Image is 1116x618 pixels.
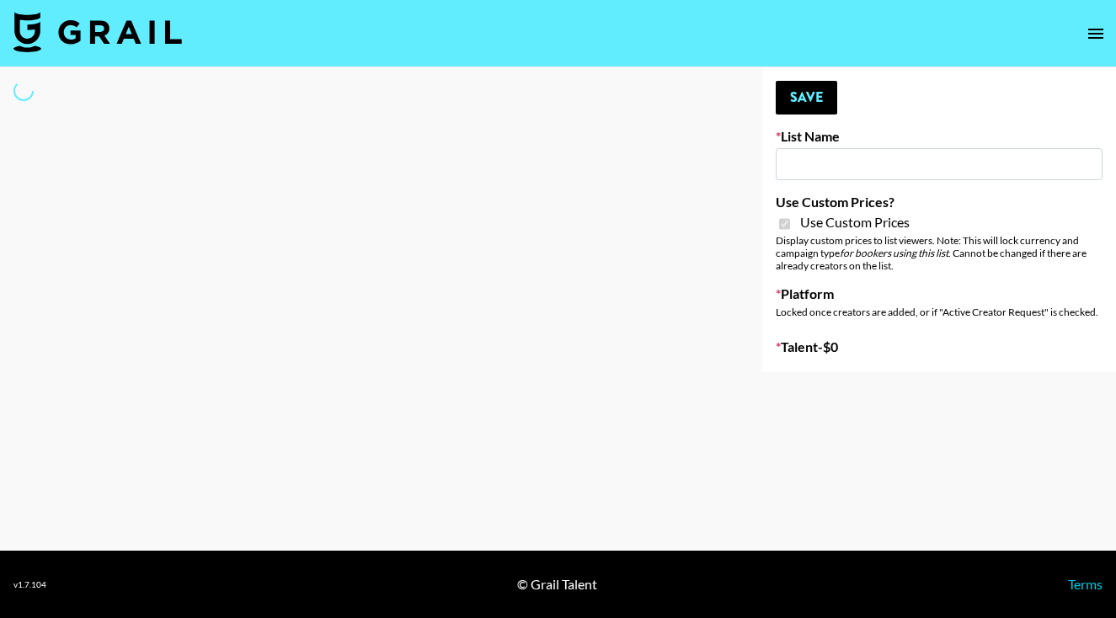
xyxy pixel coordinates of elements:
label: Use Custom Prices? [776,194,1103,210]
label: List Name [776,128,1103,145]
div: v 1.7.104 [13,579,46,590]
a: Terms [1068,576,1103,592]
label: Talent - $ 0 [776,338,1103,355]
button: open drawer [1079,17,1113,51]
span: Use Custom Prices [800,214,910,231]
button: Save [776,81,837,115]
em: for bookers using this list [840,247,948,259]
div: Locked once creators are added, or if "Active Creator Request" is checked. [776,306,1103,318]
div: © Grail Talent [517,576,597,593]
div: Display custom prices to list viewers. Note: This will lock currency and campaign type . Cannot b... [776,234,1103,272]
img: Grail Talent [13,12,182,52]
label: Platform [776,285,1103,302]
